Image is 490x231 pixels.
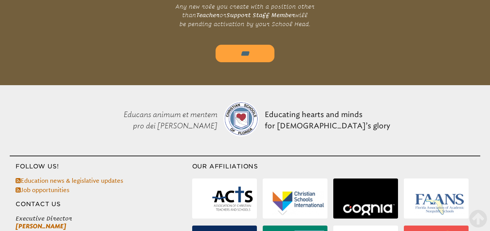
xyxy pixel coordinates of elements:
[10,200,192,209] h3: Contact Us
[262,91,393,150] p: Educating hearts and minds for [DEMOGRAPHIC_DATA]’s glory
[16,187,69,194] a: Job opportunities
[414,192,465,215] img: Florida Association of Academic Nonpublic Schools
[196,12,219,18] strong: Teacher
[10,162,192,171] h3: Follow Us!
[211,184,254,215] img: Association of Christian Teachers & Schools
[16,215,192,222] span: Executive Director
[16,223,66,230] a: [PERSON_NAME]
[97,91,221,150] p: Educans animum et mentem pro dei [PERSON_NAME]
[192,162,480,171] h3: Our Affiliations
[272,191,324,215] img: Christian Schools International
[226,12,295,18] strong: Support Staff Member
[223,101,259,136] img: csf-logo-web-colors.png
[16,177,123,184] a: Education news & legislative updates
[343,204,395,215] img: Cognia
